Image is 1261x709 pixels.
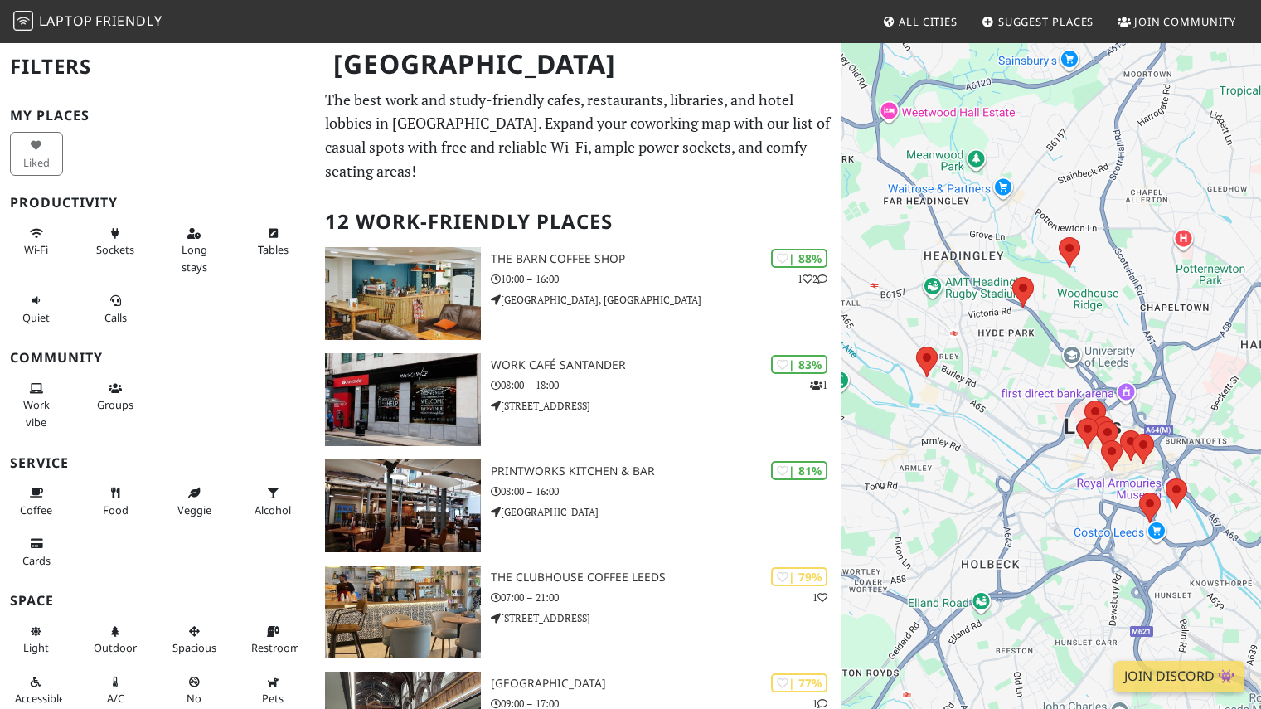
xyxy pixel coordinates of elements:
[23,397,50,429] span: People working
[491,504,841,520] p: [GEOGRAPHIC_DATA]
[320,41,837,87] h1: [GEOGRAPHIC_DATA]
[491,483,841,499] p: 08:00 – 16:00
[182,242,207,274] span: Long stays
[771,673,827,692] div: | 77%
[315,353,841,446] a: Work Café Santander | 83% 1 Work Café Santander 08:00 – 18:00 [STREET_ADDRESS]
[15,691,65,706] span: Accessible
[22,310,50,325] span: Quiet
[315,459,841,552] a: Printworks Kitchen & Bar | 81% Printworks Kitchen & Bar 08:00 – 16:00 [GEOGRAPHIC_DATA]
[89,375,142,419] button: Groups
[10,41,305,92] h2: Filters
[10,530,63,574] button: Cards
[491,610,841,626] p: [STREET_ADDRESS]
[246,479,299,523] button: Alcohol
[97,397,133,412] span: Group tables
[491,292,841,308] p: [GEOGRAPHIC_DATA], [GEOGRAPHIC_DATA]
[325,566,480,658] img: The Clubhouse Coffee Leeds
[258,242,289,257] span: Work-friendly tables
[262,691,284,706] span: Pet friendly
[491,398,841,414] p: [STREET_ADDRESS]
[491,252,841,266] h3: The Barn Coffee Shop
[325,197,831,247] h2: 12 Work-Friendly Places
[255,503,291,517] span: Alcohol
[1114,661,1244,692] a: Join Discord 👾
[771,355,827,374] div: | 83%
[325,459,480,552] img: Printworks Kitchen & Bar
[251,640,300,655] span: Restroom
[10,593,305,609] h3: Space
[1111,7,1243,36] a: Join Community
[96,242,134,257] span: Power sockets
[167,220,221,280] button: Long stays
[20,503,52,517] span: Coffee
[325,88,831,183] p: The best work and study-friendly cafes, restaurants, libraries, and hotel lobbies in [GEOGRAPHIC_...
[10,479,63,523] button: Coffee
[975,7,1101,36] a: Suggest Places
[771,567,827,586] div: | 79%
[89,479,142,523] button: Food
[325,353,480,446] img: Work Café Santander
[491,377,841,393] p: 08:00 – 18:00
[10,195,305,211] h3: Productivity
[89,287,142,331] button: Calls
[315,566,841,658] a: The Clubhouse Coffee Leeds | 79% 1 The Clubhouse Coffee Leeds 07:00 – 21:00 [STREET_ADDRESS]
[246,220,299,264] button: Tables
[998,14,1094,29] span: Suggest Places
[325,247,480,340] img: The Barn Coffee Shop
[94,640,137,655] span: Outdoor area
[89,618,142,662] button: Outdoor
[10,350,305,366] h3: Community
[103,503,129,517] span: Food
[13,11,33,31] img: LaptopFriendly
[10,220,63,264] button: Wi-Fi
[491,358,841,372] h3: Work Café Santander
[13,7,162,36] a: LaptopFriendly LaptopFriendly
[22,553,51,568] span: Credit cards
[167,479,221,523] button: Veggie
[246,618,299,662] button: Restroom
[172,640,216,655] span: Spacious
[899,14,958,29] span: All Cities
[875,7,964,36] a: All Cities
[177,503,211,517] span: Veggie
[1134,14,1236,29] span: Join Community
[23,640,49,655] span: Natural light
[491,590,841,605] p: 07:00 – 21:00
[10,287,63,331] button: Quiet
[771,249,827,268] div: | 88%
[798,271,827,287] p: 1 2
[89,220,142,264] button: Sockets
[10,455,305,471] h3: Service
[10,618,63,662] button: Light
[39,12,93,30] span: Laptop
[107,691,124,706] span: Air conditioned
[812,590,827,605] p: 1
[315,247,841,340] a: The Barn Coffee Shop | 88% 12 The Barn Coffee Shop 10:00 – 16:00 [GEOGRAPHIC_DATA], [GEOGRAPHIC_D...
[491,677,841,691] h3: [GEOGRAPHIC_DATA]
[167,618,221,662] button: Spacious
[10,375,63,435] button: Work vibe
[810,377,827,393] p: 1
[771,461,827,480] div: | 81%
[491,271,841,287] p: 10:00 – 16:00
[10,108,305,124] h3: My Places
[95,12,162,30] span: Friendly
[491,571,841,585] h3: The Clubhouse Coffee Leeds
[491,464,841,478] h3: Printworks Kitchen & Bar
[104,310,127,325] span: Video/audio calls
[24,242,48,257] span: Stable Wi-Fi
